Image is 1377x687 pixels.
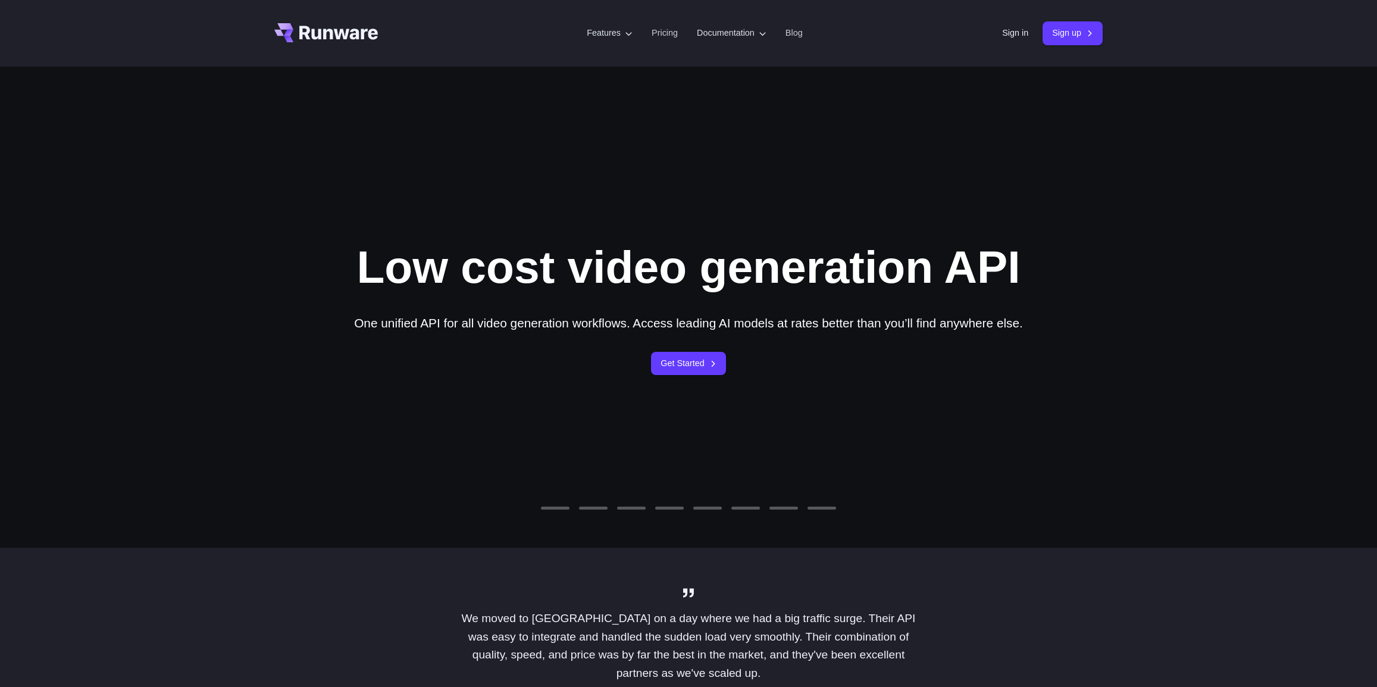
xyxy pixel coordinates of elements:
[274,23,378,42] a: Go to /
[1043,21,1103,45] a: Sign up
[652,26,678,40] a: Pricing
[356,239,1020,294] h1: Low cost video generation API
[697,26,766,40] label: Documentation
[785,26,803,40] a: Blog
[651,352,726,375] a: Get Started
[1002,26,1028,40] a: Sign in
[354,313,1023,333] p: One unified API for all video generation workflows. Access leading AI models at rates better than...
[450,610,927,683] p: We moved to [GEOGRAPHIC_DATA] on a day where we had a big traffic surge. Their API was easy to in...
[587,26,633,40] label: Features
